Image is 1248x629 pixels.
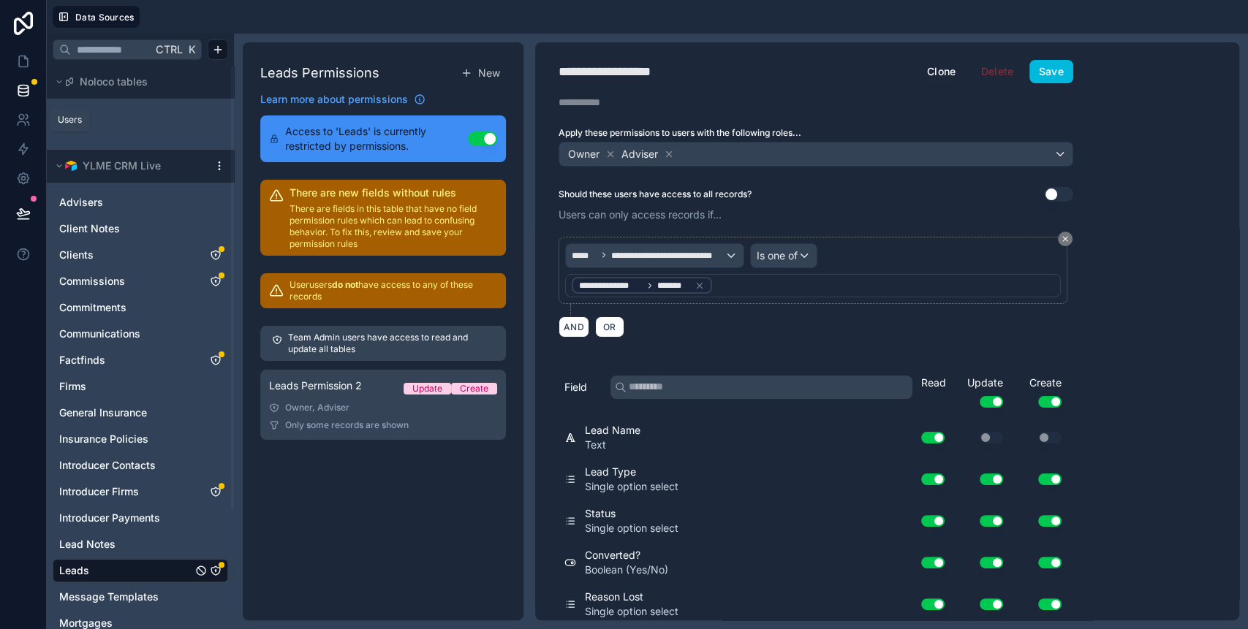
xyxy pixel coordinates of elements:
div: Introducer Payments [53,506,228,530]
span: Commitments [59,300,126,315]
span: Converted? [585,548,668,563]
span: Lead Type [585,465,678,479]
span: Advisers [59,195,103,210]
div: Update [412,383,442,394]
a: Clients [59,248,192,262]
a: Introducer Contacts [59,458,192,473]
div: Users [58,114,82,126]
a: Firms [59,379,192,394]
label: Should these users have access to all records? [559,188,752,200]
a: Communications [59,327,192,341]
a: Factfinds [59,353,192,367]
div: Read [921,376,950,390]
p: Users can only access records if... [559,207,1073,222]
a: Message Templates [59,590,192,604]
span: Clients [59,248,94,262]
div: Introducer Contacts [53,454,228,477]
div: General Insurance [53,401,228,424]
a: Insurance Policies [59,432,192,446]
div: Insurance Policies [53,427,228,451]
div: Update [950,376,1009,408]
span: Single option select [585,604,678,619]
span: Ctrl [154,40,184,58]
a: Advisers [59,195,192,210]
div: Clients [53,243,228,267]
button: Noloco tables [53,72,219,92]
span: Message Templates [59,590,159,604]
h1: Leads Permissions [260,63,379,83]
span: Adviser [621,147,658,161]
div: User [53,107,228,130]
span: Lead Name [585,423,640,438]
span: Status [585,506,678,521]
span: Introducer Firms [59,484,139,499]
span: Commissions [59,274,125,289]
a: User [59,111,178,126]
div: Client Notes [53,217,228,240]
button: Data Sources [53,6,140,28]
span: Single option select [585,479,678,494]
img: Airtable Logo [65,160,77,172]
span: Factfinds [59,353,105,367]
p: Team Admin users have access to read and update all tables [288,332,494,355]
span: Access to 'Leads' is currently restricted by permissions. [285,124,468,153]
a: Leads Permission 2UpdateCreateOwner, AdviserOnly some records are shown [260,370,506,440]
span: K [186,45,197,55]
a: General Insurance [59,405,192,420]
div: Commitments [53,296,228,319]
span: Firms [59,379,86,394]
a: Lead Notes [59,537,192,552]
span: Client Notes [59,221,120,236]
span: Only some records are shown [285,419,409,431]
span: Data Sources [75,12,135,23]
button: Clone [918,60,966,83]
span: Introducer Payments [59,511,160,525]
p: User users have access to any of these records [290,279,497,302]
span: Text [585,438,640,452]
a: Introducer Payments [59,511,192,525]
span: Lead Notes [59,537,116,552]
div: Create [460,383,488,394]
button: Airtable LogoYLME CRM Live [53,156,208,176]
a: Learn more about permissions [260,92,426,107]
span: Is one of [757,248,798,263]
span: Boolean (Yes/No) [585,563,668,577]
button: OR [595,316,624,338]
span: Insurance Policies [59,432,148,446]
span: New [478,66,500,80]
span: Field [564,380,587,394]
div: Message Templates [53,585,228,609]
div: Leads [53,559,228,582]
p: There are fields in this table that have no field permission rules which can lead to confusing be... [290,203,497,250]
strong: do not [332,279,358,290]
span: Owner [568,147,600,161]
div: Owner, Adviser [269,402,497,413]
h2: There are new fields without rules [290,186,497,200]
button: AND [559,316,589,338]
span: Single option select [585,521,678,535]
button: OwnerAdviser [559,142,1073,167]
a: Commissions [59,274,192,289]
span: Communications [59,327,140,341]
span: Noloco tables [80,75,148,89]
button: New [455,60,506,86]
span: YLME CRM Live [83,159,161,173]
span: OR [600,321,619,332]
div: Communications [53,322,228,346]
div: Lead Notes [53,533,228,556]
div: Create [1009,376,1067,408]
div: Commissions [53,270,228,293]
span: Leads Permission 2 [269,378,362,393]
button: Is one of [750,243,817,268]
div: Advisers [53,191,228,214]
div: Introducer Firms [53,480,228,503]
span: Reason Lost [585,590,678,604]
div: Factfinds [53,348,228,372]
span: Introducer Contacts [59,458,156,473]
span: General Insurance [59,405,147,420]
span: Learn more about permissions [260,92,408,107]
button: Save [1029,60,1073,83]
a: Commitments [59,300,192,315]
span: Leads [59,563,89,578]
div: Firms [53,375,228,398]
